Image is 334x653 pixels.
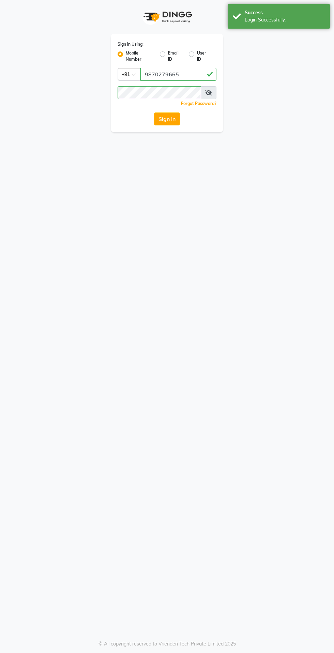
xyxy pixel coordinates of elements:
input: Username [118,86,201,99]
label: User ID [197,50,211,62]
label: Email ID [168,50,183,62]
div: Success [245,9,325,16]
img: logo1.svg [140,7,194,27]
button: Sign In [154,112,180,125]
label: Sign In Using: [118,41,143,47]
div: Login Successfully. [245,16,325,24]
label: Mobile Number [126,50,154,62]
a: Forgot Password? [181,101,216,106]
input: Username [140,68,216,81]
